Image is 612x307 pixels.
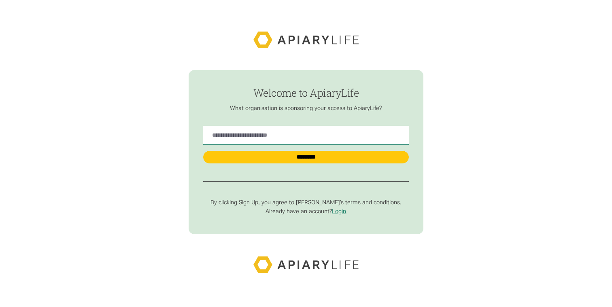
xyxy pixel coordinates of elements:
p: Already have an account? [203,208,408,215]
a: Login [332,208,346,215]
h1: Welcome to ApiaryLife [203,87,408,99]
form: find-employer [189,70,423,234]
p: By clicking Sign Up, you agree to [PERSON_NAME]’s terms and conditions. [203,199,408,206]
p: What organisation is sponsoring your access to ApiaryLife? [203,105,408,112]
